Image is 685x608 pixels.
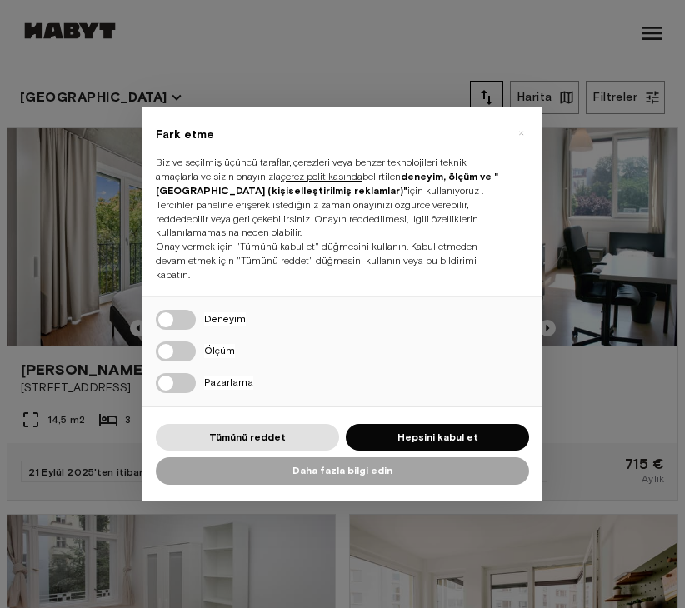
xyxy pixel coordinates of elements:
[407,184,483,197] font: için kullanıyoruz .
[156,457,529,485] button: Daha fazla bilgi edin
[397,431,478,443] font: Hepsini kabul et
[204,376,253,388] font: Pazarlama
[156,240,477,281] font: Onay vermek için "Tümünü kabul et" düğmesini kullanın. Kabul etmeden devam etmek için "Tümünü red...
[156,424,339,451] button: Tümünü reddet
[156,170,498,197] font: deneyim, ölçüm ve "[GEOGRAPHIC_DATA] (kişiselleştirilmiş reklamlar)"
[281,170,362,182] font: çerez politikasında
[362,170,401,182] font: belirtilen
[204,312,246,325] font: Deneyim
[204,344,235,356] font: Ölçüm
[156,127,214,142] font: Fark etme
[346,424,529,451] button: Hepsini kabul et
[507,120,534,147] button: Bu bildirimi kapatın
[156,198,478,239] font: Tercihler paneline erişerek istediğiniz zaman onayınızı özgürce verebilir, reddedebilir veya geri...
[156,156,467,182] font: Biz ve seçilmiş üçüncü taraflar, çerezleri veya benzer teknolojileri teknik amaçlarla ve sizin on...
[281,171,362,182] a: çerez politikasında
[518,123,524,143] font: ×
[209,431,286,443] font: Tümünü reddet
[292,464,392,476] font: Daha fazla bilgi edin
